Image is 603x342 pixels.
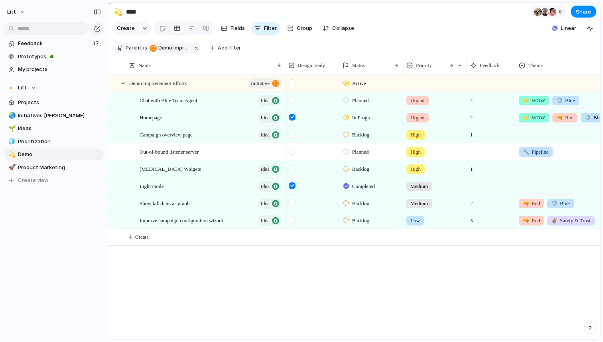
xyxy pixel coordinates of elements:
[523,149,529,155] span: 🔨
[142,44,149,53] button: is
[18,99,101,107] span: Projects
[261,112,270,123] span: Idea
[4,174,104,186] button: Create view
[352,182,375,190] span: Completed
[158,45,189,52] span: Demo Improvement Efforts
[523,200,540,208] span: Red
[4,51,104,63] a: Prototypes
[18,164,101,172] span: Product Marketing
[205,43,246,54] button: Add filter
[319,22,357,35] button: Collapse
[4,38,104,49] a: Feedback17
[549,22,579,34] button: Linear
[258,113,281,123] button: Idea
[126,45,142,52] span: Parent
[140,95,197,105] span: Chat with Blue Team Agent
[112,6,124,18] button: 💫
[8,137,14,146] div: 🧊
[352,131,369,139] span: Backlog
[18,53,101,61] span: Prototypes
[551,217,558,223] span: ✌🏽
[143,45,147,52] span: is
[467,109,476,122] span: 2
[332,24,354,32] span: Collapse
[18,40,90,47] span: Feedback
[261,215,270,226] span: Idea
[261,129,270,140] span: Idea
[8,124,14,133] div: 🌱
[298,61,325,69] span: Design ready
[4,136,104,148] a: 🧊Prioritization
[112,22,139,35] button: Create
[251,22,280,35] button: Filter
[8,111,14,120] div: 🌏
[283,22,316,35] button: Group
[556,114,573,122] span: Red
[150,45,189,52] span: Demo Improvement Efforts
[4,148,104,160] div: 💫Demo
[297,24,312,32] span: Group
[7,164,15,172] button: 🚀
[18,125,101,132] span: Ideas
[556,97,563,103] span: 🛡️
[352,79,366,87] span: Active
[523,97,529,103] span: ⭐️
[261,198,270,209] span: Idea
[7,112,15,120] button: 🌏
[410,200,428,208] span: Medium
[140,198,189,208] span: Show killchain as graph
[467,127,476,139] span: 1
[523,217,529,223] span: 🔫
[551,200,558,206] span: 🛡️
[258,95,281,106] button: Idea
[248,78,281,89] button: initiative
[523,200,529,206] span: 🔫
[467,195,476,208] span: 2
[4,82,104,94] button: Litt
[352,217,369,225] span: Backlog
[258,181,281,192] button: Idea
[352,165,369,173] span: Backlog
[551,217,591,225] span: Safety & Trust
[18,176,49,184] span: Create view
[7,8,16,16] span: Litt
[556,97,575,105] span: Blue
[7,150,15,158] button: 💫
[18,84,27,92] span: Litt
[4,110,104,122] a: 🌏Initiatives [PERSON_NAME]
[410,165,421,173] span: High
[251,78,270,89] span: initiative
[8,163,14,172] div: 🚀
[480,61,500,69] span: Feedback
[93,40,100,47] span: 17
[7,125,15,132] button: 🌱
[261,181,270,192] span: Idea
[261,95,270,106] span: Idea
[571,6,596,18] button: Share
[4,162,104,174] a: 🚀Product Marketing
[410,97,425,105] span: Urgent
[352,97,369,105] span: Planned
[218,45,241,52] span: Add filter
[218,22,248,35] button: Fields
[117,24,135,32] span: Create
[18,150,101,158] span: Demo
[523,217,540,225] span: Red
[352,114,376,122] span: In Progress
[559,8,564,16] span: 6
[135,233,149,241] span: Create
[4,63,104,75] a: My projects
[261,164,270,175] span: Idea
[410,114,425,122] span: Urgent
[561,24,576,32] span: Linear
[416,61,432,69] span: Priority
[140,147,199,156] span: Out-of-bound listener server
[4,123,104,134] a: 🌱Ideas
[114,6,122,17] div: 💫
[7,138,15,146] button: 🧊
[352,148,369,156] span: Planned
[352,61,365,69] span: Status
[264,24,277,32] span: Filter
